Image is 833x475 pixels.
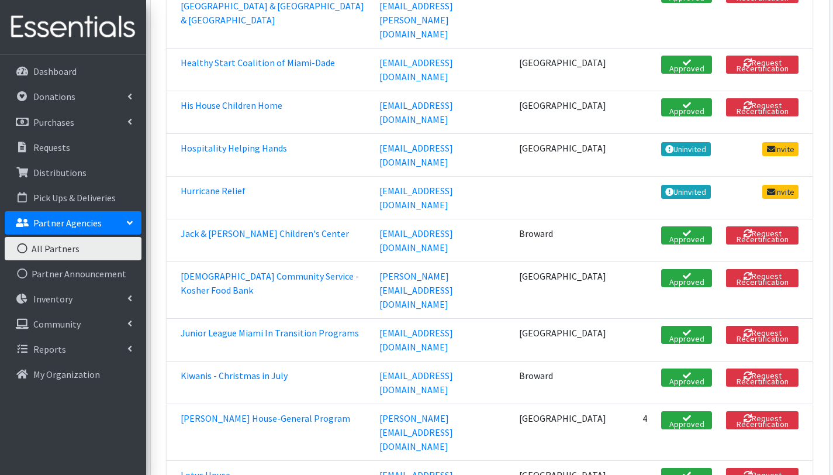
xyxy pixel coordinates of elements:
[5,363,141,386] a: My Organization
[5,211,141,235] a: Partner Agencies
[762,185,799,199] a: Invite
[181,228,349,239] a: Jack & [PERSON_NAME] Children's Center
[181,185,246,197] a: Hurricane Relief
[181,142,287,154] a: Hospitality Helping Hands
[5,262,141,285] a: Partner Announcement
[512,404,613,460] td: [GEOGRAPHIC_DATA]
[5,8,141,47] img: HumanEssentials
[726,411,799,429] button: Request Recertification
[33,167,87,178] p: Distributions
[33,217,102,229] p: Partner Agencies
[661,98,712,116] a: Approved
[181,57,335,68] a: Healthy Start Coalition of Miami-Dade
[5,85,141,108] a: Donations
[33,192,116,204] p: Pick Ups & Deliveries
[661,411,712,429] a: Approved
[512,318,613,361] td: [GEOGRAPHIC_DATA]
[661,185,711,199] a: Uninvited
[33,318,81,330] p: Community
[181,270,359,296] a: [DEMOGRAPHIC_DATA] Community Service - Kosher Food Bank
[726,326,799,344] button: Request Recertification
[379,228,453,253] a: [EMAIL_ADDRESS][DOMAIN_NAME]
[661,142,711,156] a: Uninvited
[181,370,288,381] a: Kiwanis - Christmas in July
[5,60,141,83] a: Dashboard
[512,219,613,261] td: Broward
[726,98,799,116] button: Request Recertification
[661,226,712,245] a: Approved
[661,326,712,344] a: Approved
[726,369,799,387] button: Request Recertification
[379,412,453,452] a: [PERSON_NAME][EMAIL_ADDRESS][DOMAIN_NAME]
[379,57,453,82] a: [EMAIL_ADDRESS][DOMAIN_NAME]
[5,338,141,361] a: Reports
[762,142,799,156] a: Invite
[512,261,613,318] td: [GEOGRAPHIC_DATA]
[181,327,359,339] a: Junior League Miami In Transition Programs
[5,111,141,134] a: Purchases
[33,343,66,355] p: Reports
[33,293,72,305] p: Inventory
[726,226,799,245] button: Request Recertification
[661,369,712,387] a: Approved
[726,56,799,74] button: Request Recertification
[5,312,141,336] a: Community
[379,142,453,168] a: [EMAIL_ADDRESS][DOMAIN_NAME]
[33,142,70,153] p: Requests
[33,369,100,380] p: My Organization
[5,237,141,260] a: All Partners
[512,133,613,176] td: [GEOGRAPHIC_DATA]
[379,327,453,353] a: [EMAIL_ADDRESS][DOMAIN_NAME]
[379,185,453,211] a: [EMAIL_ADDRESS][DOMAIN_NAME]
[181,99,282,111] a: His House Children Home
[33,91,75,102] p: Donations
[512,48,613,91] td: [GEOGRAPHIC_DATA]
[661,269,712,287] a: Approved
[512,361,613,404] td: Broward
[5,186,141,209] a: Pick Ups & Deliveries
[5,161,141,184] a: Distributions
[181,412,350,424] a: [PERSON_NAME] House-General Program
[33,66,77,77] p: Dashboard
[512,91,613,133] td: [GEOGRAPHIC_DATA]
[613,404,654,460] td: 4
[379,270,453,310] a: [PERSON_NAME][EMAIL_ADDRESS][DOMAIN_NAME]
[726,269,799,287] button: Request Recertification
[5,136,141,159] a: Requests
[379,99,453,125] a: [EMAIL_ADDRESS][DOMAIN_NAME]
[5,287,141,311] a: Inventory
[661,56,712,74] a: Approved
[379,370,453,395] a: [EMAIL_ADDRESS][DOMAIN_NAME]
[33,116,74,128] p: Purchases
